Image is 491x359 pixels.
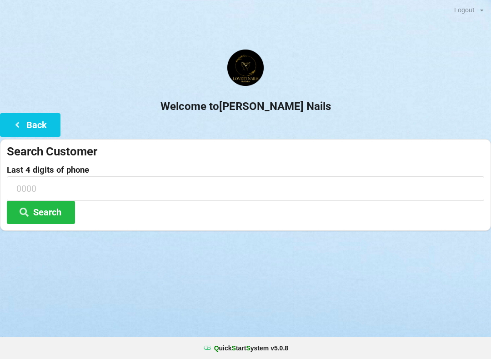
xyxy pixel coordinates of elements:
b: uick tart ystem v 5.0.8 [214,344,288,353]
span: Q [214,344,219,352]
div: Search Customer [7,144,484,159]
div: Logout [454,7,475,13]
button: Search [7,201,75,224]
img: favicon.ico [203,344,212,353]
span: S [246,344,250,352]
span: S [232,344,236,352]
img: Lovett1.png [227,50,264,86]
label: Last 4 digits of phone [7,165,484,175]
input: 0000 [7,176,484,200]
